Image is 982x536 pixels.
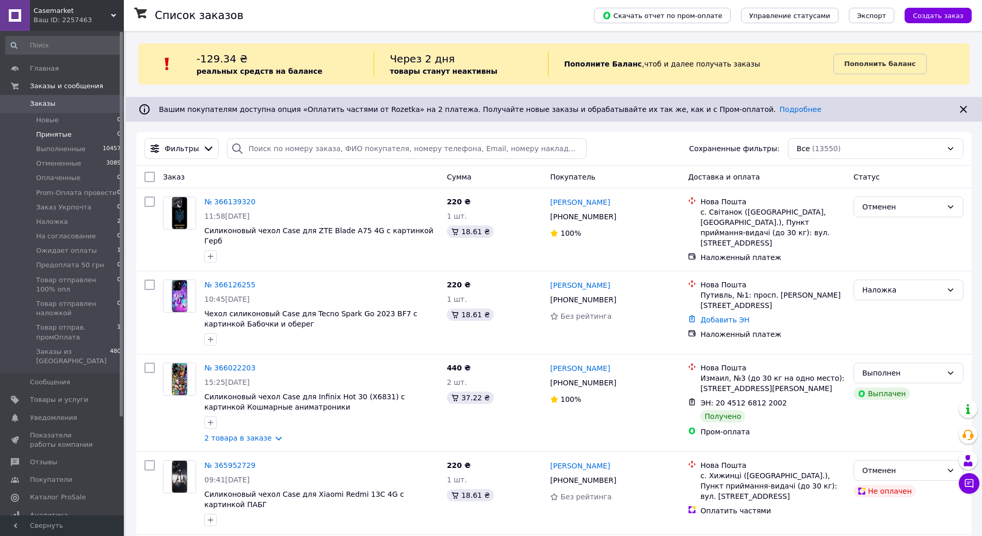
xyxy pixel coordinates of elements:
span: Сообщения [30,378,70,387]
span: Новые [36,116,59,125]
span: Отзывы [30,458,57,467]
span: Через 2 дня [390,53,455,65]
div: [PHONE_NUMBER] [548,473,618,488]
div: [PHONE_NUMBER] [548,209,618,224]
div: Оплатить частями [700,506,845,516]
a: Добавить ЭН [700,316,749,324]
span: Каталог ProSale [30,493,86,502]
div: Путивль, №1: просп. [PERSON_NAME][STREET_ADDRESS] [700,290,845,311]
b: реальных средств на балансе [197,67,323,75]
div: 37.22 ₴ [447,392,494,404]
span: 1 [117,246,121,255]
span: ЭН: 20 4512 6812 2002 [700,399,787,407]
span: 2 [117,217,121,226]
span: Аналитика [30,511,68,520]
span: Показатели работы компании [30,431,95,449]
span: Заказ Укрпочта [36,203,91,212]
div: 18.61 ₴ [447,308,494,321]
button: Создать заказ [905,8,972,23]
span: Фильтры [165,143,199,154]
span: Вашим покупателям доступна опция «Оплатить частями от Rozetka» на 2 платежа. Получайте новые зака... [159,105,822,113]
div: Получено [700,410,745,423]
a: [PERSON_NAME] [550,197,610,207]
div: Наложенный платеж [700,329,845,339]
input: Поиск [5,36,122,55]
a: Фото товару [163,363,196,396]
a: Силиконовый чехол Case для Xiaomi Redmi 13C 4G с картинкой ПАБГ [204,490,404,509]
h1: Список заказов [155,9,244,22]
div: Отменен [862,201,942,213]
a: Создать заказ [894,11,972,19]
a: Фото товару [163,280,196,313]
a: [PERSON_NAME] [550,461,610,471]
a: Фото товару [163,197,196,230]
span: На согласование [36,232,96,241]
div: 18.61 ₴ [447,225,494,238]
span: Создать заказ [913,12,963,20]
span: 100% [560,229,581,237]
span: 0 [117,299,121,318]
a: Чехол силиконовый Case для Tecno Spark Go 2023 BF7 с картинкой Бабочки и оберег [204,310,417,328]
a: Силиконовый чехол Case для ZTE Blade A75 4G с картинкой Герб [204,226,433,245]
span: Принятые [36,130,72,139]
div: Ваш ID: 2257463 [34,15,124,25]
span: Скачать отчет по пром-оплате [602,11,722,20]
span: Ожидает оплаты [36,246,97,255]
span: Предоплата 50 грн [36,261,104,270]
span: Управление статусами [749,12,830,20]
span: 3089 [106,159,121,168]
span: Покупатель [550,173,595,181]
div: Наложка [862,284,942,296]
span: 0 [117,203,121,212]
span: 09:41[DATE] [204,476,250,484]
div: Нова Пошта [700,280,845,290]
span: 480 [110,347,121,366]
span: Главная [30,64,59,73]
span: 220 ₴ [447,281,471,289]
div: Измаил, №3 (до 30 кг на одно место): [STREET_ADDRESS][PERSON_NAME] [700,373,845,394]
span: Без рейтинга [560,493,611,501]
span: 10:45[DATE] [204,295,250,303]
span: 0 [117,130,121,139]
span: 1 шт. [447,212,467,220]
img: Фото товару [164,280,196,312]
button: Чат с покупателем [959,473,979,494]
span: 1 шт. [447,295,467,303]
a: 2 товара в заказе [204,434,272,442]
span: -129.34 ₴ [197,53,248,65]
b: Пополните Баланс [564,60,642,68]
a: № 365952729 [204,461,255,469]
b: товары станут неактивны [390,67,497,75]
span: 0 [117,173,121,183]
button: Управление статусами [741,8,839,23]
a: Фото товару [163,460,196,493]
span: 220 ₴ [447,198,471,206]
a: № 366139320 [204,198,255,206]
img: :exclamation: [159,56,175,72]
button: Экспорт [849,8,894,23]
span: Экспорт [857,12,886,20]
span: Отмененные [36,159,81,168]
span: Выполненные [36,144,86,154]
img: Фото товару [164,461,196,493]
span: Статус [854,173,880,181]
input: Поиск по номеру заказа, ФИО покупателя, номеру телефона, Email, номеру накладной [227,138,586,159]
a: Подробнее [780,105,822,113]
span: Casemarket [34,6,111,15]
img: Фото товару [164,197,196,229]
span: Наложка [36,217,68,226]
div: Выплачен [854,387,910,400]
span: (13550) [812,144,841,153]
div: Выполнен [862,367,942,379]
span: 0 [117,188,121,198]
span: 100% [560,395,581,403]
a: № 366126255 [204,281,255,289]
a: [PERSON_NAME] [550,280,610,290]
span: Товар отправлен наложкой [36,299,117,318]
span: 0 [117,275,121,294]
div: Отменен [862,465,942,476]
span: 2 шт. [447,378,467,386]
img: Фото товару [164,363,196,395]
